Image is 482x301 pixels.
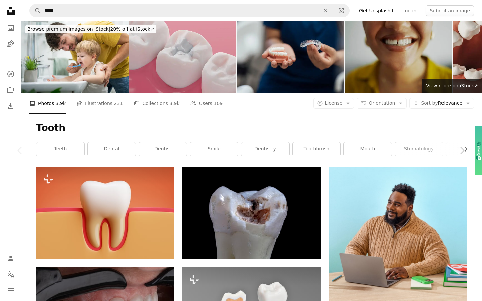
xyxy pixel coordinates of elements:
span: 3.9k [169,100,179,107]
span: Orientation [369,100,395,106]
span: Sort by [421,100,438,106]
img: gdzwAHDJa65OwAAAABJRU5ErkJggg== [476,141,481,160]
a: Explore [4,67,17,81]
a: smile [190,142,238,156]
a: mouth [344,142,392,156]
button: Language [4,268,17,281]
a: Collections [4,83,17,97]
button: License [313,98,354,109]
span: Browse premium images on iStock | [27,26,110,32]
a: dental [88,142,136,156]
a: Next [442,118,482,183]
form: Find visuals sitewide [29,4,350,17]
a: View more on iStock↗ [422,79,482,93]
a: Collections 3.9k [134,93,179,114]
a: Browse premium images on iStock|20% off at iStock↗ [21,21,160,37]
a: Download History [4,99,17,113]
button: Orientation [357,98,407,109]
h1: Tooth [36,122,467,134]
img: A white tooth with a red line around it [36,167,174,259]
img: Little boy enjoying washing his teeth with dad. [21,21,129,93]
span: Relevance [421,100,462,107]
a: dentist [139,142,187,156]
span: 231 [114,100,123,107]
a: toothbrush [293,142,340,156]
button: Clear [318,4,333,17]
button: Visual search [333,4,349,17]
button: Search Unsplash [30,4,41,17]
button: Submit an image [426,5,474,16]
span: 20% off at iStock ↗ [27,26,154,32]
span: View more on iStock ↗ [426,83,478,88]
a: Users 109 [190,93,223,114]
a: Log in / Sign up [4,252,17,265]
span: 109 [214,100,223,107]
img: Teeth white composite filling [129,21,236,93]
a: Get Unsplash+ [355,5,398,16]
span: License [325,100,343,106]
a: Illustrations [4,37,17,51]
a: Illustrations 231 [76,93,123,114]
a: a white substance in a glass [182,210,321,216]
img: The Brightest Smile [345,21,452,93]
button: Menu [4,284,17,297]
a: A white tooth with a red line around it [36,210,174,216]
button: Sort byRelevance [409,98,474,109]
a: stomatology [395,142,443,156]
a: dentistry [241,142,289,156]
img: Discussing Dental Options [237,21,344,93]
a: Log in [398,5,420,16]
img: a white substance in a glass [182,167,321,259]
a: Photos [4,21,17,35]
a: teeth [36,142,84,156]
